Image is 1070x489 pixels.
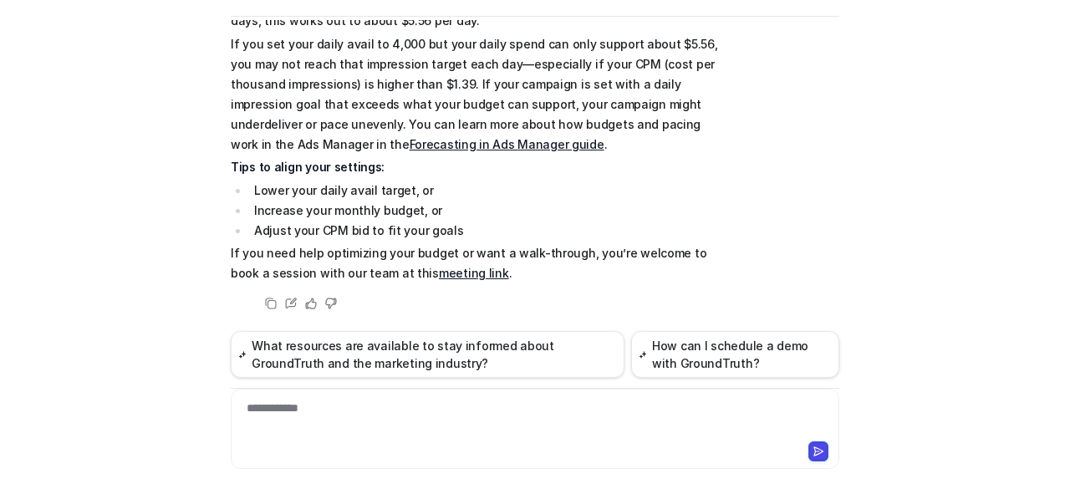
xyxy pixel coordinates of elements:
[231,243,720,283] p: If you need help optimizing your budget or want a walk-through, you’re welcome to book a session ...
[439,266,509,280] a: meeting link
[631,331,839,378] button: How can I schedule a demo with GroundTruth?
[231,34,720,155] p: If you set your daily avail to 4,000 but your daily spend can only support about $5.56, you may n...
[410,137,604,151] a: Forecasting in Ads Manager guide
[231,160,385,174] strong: Tips to align your settings:
[249,221,720,241] li: Adjust your CPM bid to fit your goals
[249,181,720,201] li: Lower your daily avail target, or
[249,201,720,221] li: Increase your monthly budget, or
[231,331,624,378] button: What resources are available to stay informed about GroundTruth and the marketing industry?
